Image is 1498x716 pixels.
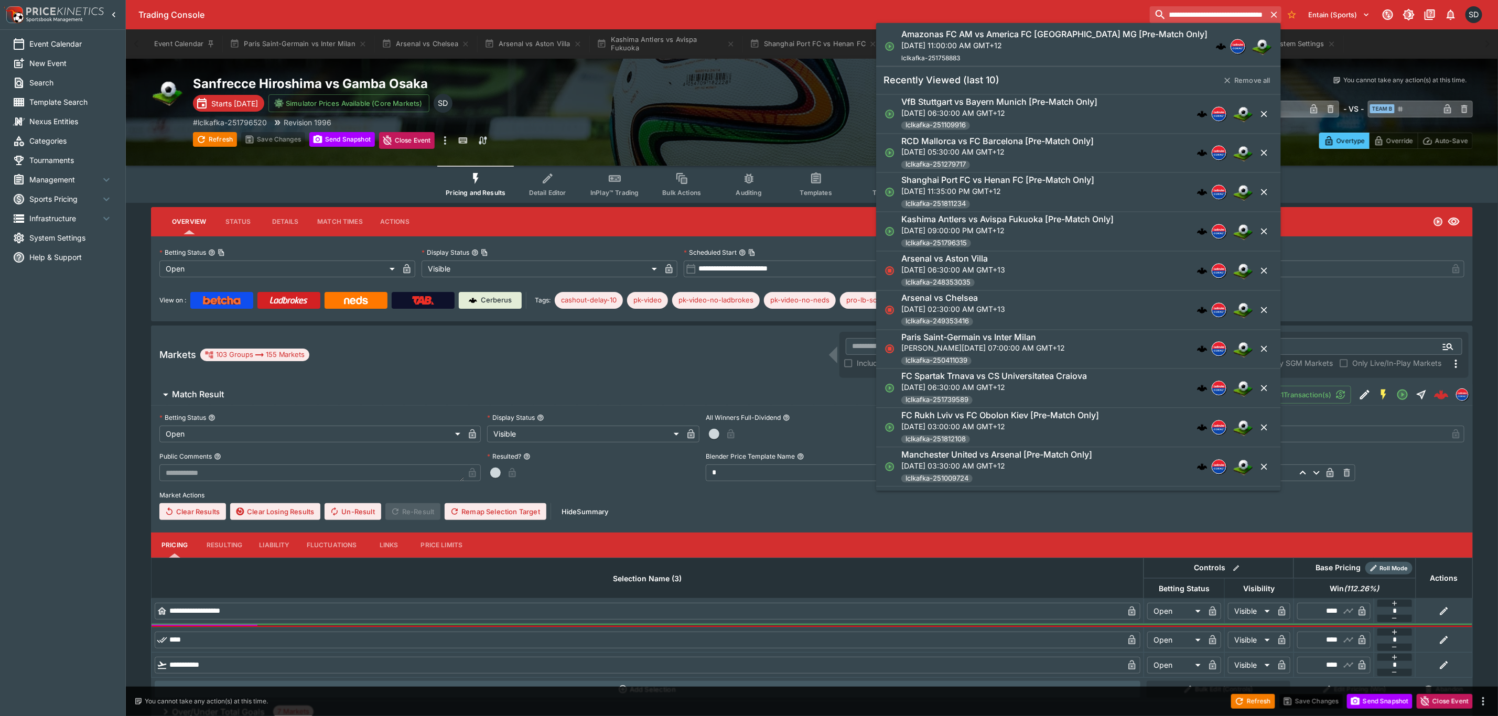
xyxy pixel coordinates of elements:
[885,461,895,472] svg: Open
[1434,387,1449,402] img: logo-cerberus--red.svg
[901,160,970,170] span: lclkafka-251279717
[1233,103,1254,124] img: soccer.png
[555,503,615,520] button: HideSummary
[1439,337,1458,356] button: Open
[151,75,185,109] img: soccer.png
[29,96,113,107] span: Template Search
[748,249,756,256] button: Copy To Clipboard
[840,295,945,306] span: pro-lb-soccer_megamulti-50
[151,384,1270,405] button: Match Result
[1212,303,1226,317] img: lclkafka.png
[1147,632,1204,648] div: Open
[1197,187,1208,198] div: cerberus
[901,225,1114,236] p: [DATE] 09:00:00 PM GMT+12
[1420,5,1439,24] button: Documentation
[1266,29,1342,59] button: System Settings
[901,410,1099,421] h6: FC Rukh Lviv vs FC Obolon Kiev [Pre-Match Only]
[1147,603,1204,620] div: Open
[1212,381,1226,396] div: lclkafka
[857,357,944,368] span: Include Resulted Markets
[1418,133,1473,149] button: Auto-Save
[1212,421,1226,435] img: lclkafka.png
[901,473,973,484] span: lclkafka-251009724
[1302,6,1376,23] button: Select Tenant
[1197,461,1208,472] div: cerberus
[1217,72,1277,89] button: Remove all
[1365,562,1413,574] div: Show/hide Price Roll mode configuration.
[684,248,737,257] p: Scheduled Start
[1233,221,1254,242] img: soccer.png
[422,248,469,257] p: Display Status
[1347,694,1413,709] button: Send Snapshot
[1416,558,1472,598] th: Actions
[1312,561,1365,574] div: Base Pricing
[1284,6,1300,23] button: No Bookmarks
[385,503,440,520] span: Re-Result
[29,252,113,263] span: Help & Support
[298,533,365,558] button: Fluctuations
[1212,225,1226,238] img: lclkafka.png
[1197,383,1208,394] div: cerberus
[193,117,267,128] p: Copy To Clipboard
[375,29,476,59] button: Arsenal vs Chelsea
[764,295,836,306] span: pk-video-no-neds
[901,54,960,62] span: lclkafka-251758883
[885,265,895,276] svg: Closed
[270,296,308,305] img: Ladbrokes
[1231,39,1245,53] div: lclkafka
[1197,344,1208,354] img: logo-cerberus.svg
[1268,357,1333,368] span: Only SGM Markets
[901,175,1094,186] h6: Shanghai Port FC vs Henan FC [Pre-Match Only]
[151,533,198,558] button: Pricing
[29,232,113,243] span: System Settings
[901,186,1094,197] p: [DATE] 11:35:00 PM GMT+12
[159,487,1464,503] label: Market Actions
[901,29,1208,40] h6: Amazonas FC AM vs America FC [GEOGRAPHIC_DATA] MG [Pre-Match Only]
[885,422,895,433] svg: Open
[1369,133,1418,149] button: Override
[1462,3,1485,26] button: Scott Dowdall
[1270,386,1351,404] button: 61Transaction(s)
[901,434,970,444] span: lclkafka-251812108
[481,295,512,306] p: Cerberus
[371,209,418,234] button: Actions
[1233,456,1254,477] img: soccer.png
[1147,681,1290,698] button: Bulk Edit (Controls)
[885,41,895,51] svg: Open
[459,292,522,309] a: Cerberus
[840,292,945,309] div: Betting Target: cerberus
[193,132,237,147] button: Refresh
[872,189,893,197] span: Teams
[1434,387,1449,402] div: d5811c56-651d-4c61-aaa8-adff5acdd542
[29,135,113,146] span: Categories
[555,292,623,309] div: Betting Target: cerberus
[208,414,215,421] button: Betting Status
[1386,135,1413,146] p: Override
[1396,388,1409,401] svg: Open
[1197,265,1208,276] img: logo-cerberus.svg
[885,187,895,198] svg: Open
[203,296,241,305] img: Betcha
[1212,459,1226,474] div: lclkafka
[1233,182,1254,203] img: soccer.png
[1228,657,1274,674] div: Visible
[487,452,521,461] p: Resulted?
[211,98,258,109] p: Starts [DATE]
[535,292,551,309] label: Tags:
[590,189,639,197] span: InPlay™ Trading
[198,533,251,558] button: Resulting
[1197,148,1208,158] img: logo-cerberus.svg
[1197,422,1208,433] img: logo-cerberus.svg
[1197,305,1208,315] div: cerberus
[1343,75,1467,85] p: You cannot take any action(s) at this time.
[1457,389,1468,400] img: lclkafka
[1212,382,1226,395] img: lclkafka.png
[1319,582,1391,595] span: Win(112.26%)
[1197,383,1208,394] img: logo-cerberus.svg
[159,452,212,461] p: Public Comments
[251,533,298,558] button: Liability
[26,17,83,22] img: Sportsbook Management
[1212,264,1226,277] img: lclkafka.png
[344,296,368,305] img: Neds
[627,295,668,306] span: pk-video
